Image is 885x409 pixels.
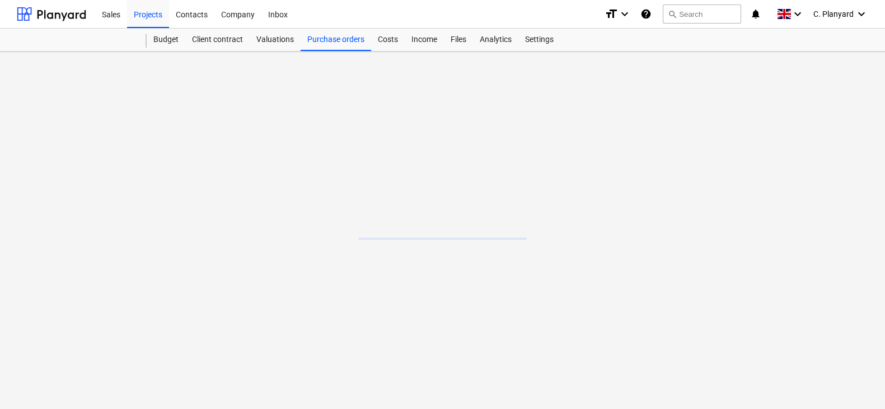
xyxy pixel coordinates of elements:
[518,29,560,51] a: Settings
[473,29,518,51] a: Analytics
[444,29,473,51] a: Files
[147,29,185,51] a: Budget
[405,29,444,51] a: Income
[301,29,371,51] a: Purchase orders
[185,29,250,51] a: Client contract
[371,29,405,51] a: Costs
[605,5,682,18] div: Getting notes failed
[250,29,301,51] a: Valuations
